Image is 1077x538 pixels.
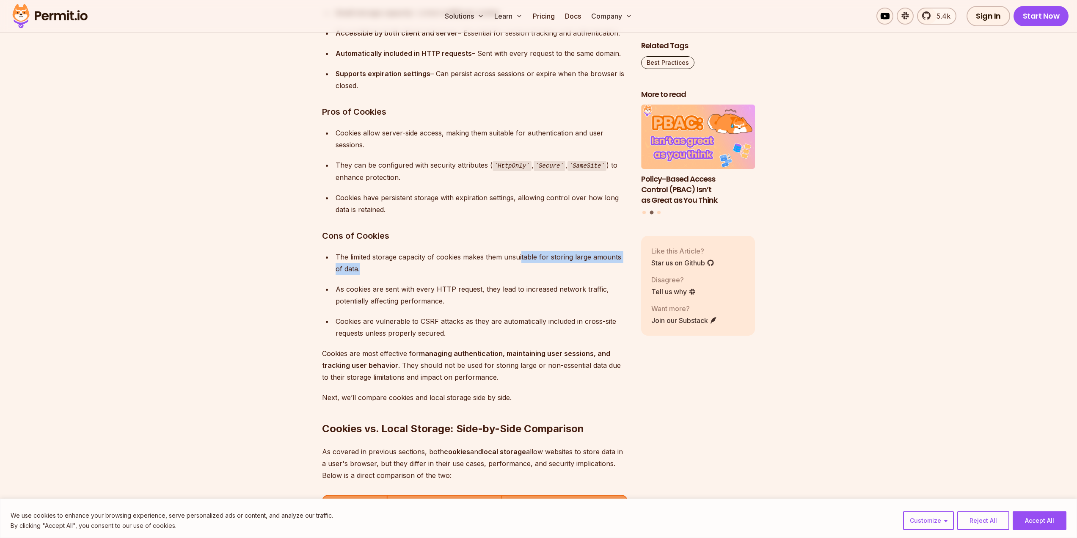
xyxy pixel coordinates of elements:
[651,287,696,297] a: Tell us why
[322,229,628,243] h3: Cons of Cookies
[482,447,526,456] strong: local storage
[336,127,628,151] div: Cookies allow server-side access, making them suitable for authentication and user sessions.
[641,89,755,100] h2: More to read
[322,392,628,403] p: Next, we’ll compare cookies and local storage side by side.
[641,174,755,205] h3: Policy-Based Access Control (PBAC) Isn’t as Great as You Think
[588,8,636,25] button: Company
[651,246,714,256] p: Like this Article?
[441,8,488,25] button: Solutions
[493,161,532,171] code: HttpOnly
[1013,511,1066,530] button: Accept All
[336,47,628,59] div: – Sent with every request to the same domain.
[491,8,526,25] button: Learn
[641,105,755,206] a: Policy-Based Access Control (PBAC) Isn’t as Great as You ThinkPolicy-Based Access Control (PBAC) ...
[336,49,472,58] strong: Automatically included in HTTP requests
[322,446,628,481] p: As covered in previous sections, both and allow websites to store data in a user's browser, but t...
[322,348,628,383] p: Cookies are most effective for . They should not be used for storing large or non-essential data ...
[336,27,628,39] div: – Essential for session tracking and authentication.
[651,275,696,285] p: Disagree?
[8,2,91,30] img: Permit logo
[651,303,717,314] p: Want more?
[651,258,714,268] a: Star us on Github
[957,511,1009,530] button: Reject All
[650,211,653,215] button: Go to slide 2
[322,349,610,370] strong: managing authentication, maintaining user sessions, and tracking user behavior
[641,105,755,169] img: Policy-Based Access Control (PBAC) Isn’t as Great as You Think
[336,315,628,339] div: Cookies are vulnerable to CSRF attacks as they are automatically included in cross-site requests ...
[1014,6,1069,26] a: Start Now
[336,159,628,183] div: They can be configured with security attributes ( , , ) to enhance protection.
[322,105,628,119] h3: Pros of Cookies
[322,388,628,436] h2: Cookies vs. Local Storage: Side-by-Side Comparison
[11,521,333,531] p: By clicking "Accept All", you consent to our use of cookies.
[529,8,558,25] a: Pricing
[336,283,628,307] div: As cookies are sent with every HTTP request, they lead to increased network traffic, potentially ...
[657,211,661,214] button: Go to slide 3
[444,447,470,456] strong: cookies
[336,69,430,78] strong: Supports expiration settings
[642,211,646,214] button: Go to slide 1
[651,315,717,326] a: Join our Substack
[336,29,458,37] strong: Accessible by both client and server
[11,510,333,521] p: We use cookies to enhance your browsing experience, serve personalized ads or content, and analyz...
[336,251,628,275] div: The limited storage capacity of cookies makes them unsuitable for storing large amounts of data.
[641,41,755,51] h2: Related Tags
[917,8,956,25] a: 5.4k
[903,511,954,530] button: Customize
[641,105,755,216] div: Posts
[641,56,694,69] a: Best Practices
[336,68,628,91] div: – Can persist across sessions or expire when the browser is closed.
[562,8,584,25] a: Docs
[967,6,1010,26] a: Sign In
[534,161,565,171] code: Secure
[567,161,606,171] code: SameSite
[931,11,950,21] span: 5.4k
[336,192,628,215] div: Cookies have persistent storage with expiration settings, allowing control over how long data is ...
[641,105,755,206] li: 2 of 3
